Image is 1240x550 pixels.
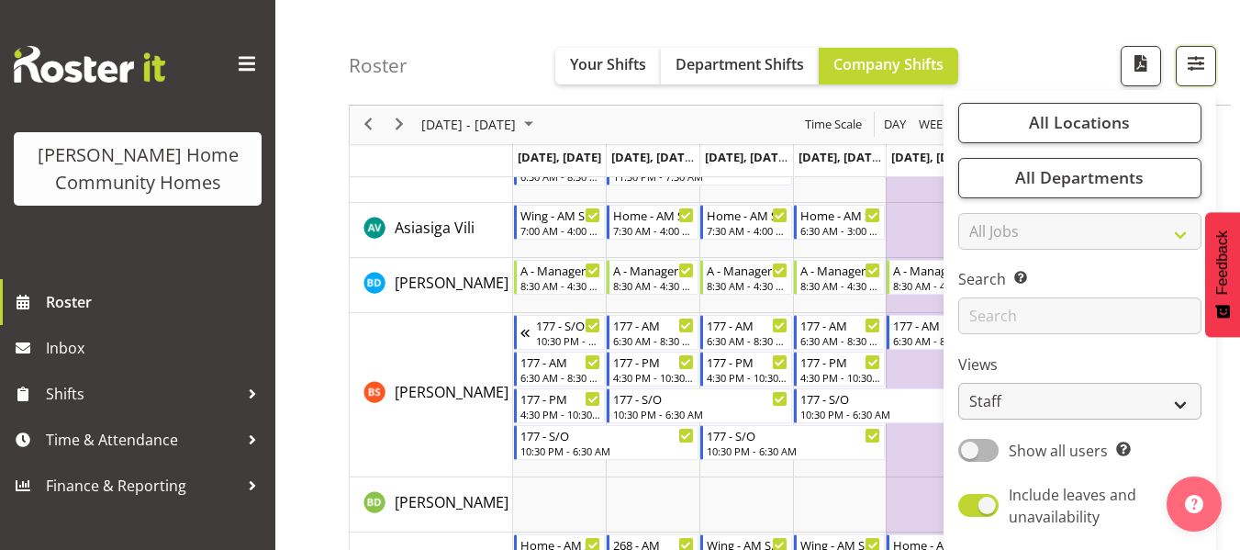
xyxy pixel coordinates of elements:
div: Billie Sothern"s event - 177 - AM Begin From Friday, October 24, 2025 at 6:30:00 AM GMT+13:00 End... [887,315,978,350]
div: 6:30 AM - 3:00 PM [800,223,881,238]
img: Rosterit website logo [14,46,165,83]
div: Asiasiga Vili"s event - Home - AM Support 3 Begin From Wednesday, October 22, 2025 at 7:30:00 AM ... [700,205,792,240]
input: Search [958,298,1201,335]
div: Wing - AM Support 2 [520,206,601,224]
div: 4:30 PM - 10:30 PM [707,370,788,385]
label: Views [958,354,1201,376]
div: Billie Sothern"s event - 177 - AM Begin From Thursday, October 23, 2025 at 6:30:00 AM GMT+13:00 E... [794,315,886,350]
div: Asiasiga Vili"s event - Wing - AM Support 2 Begin From Monday, October 20, 2025 at 7:00:00 AM GMT... [514,205,606,240]
td: Barbara Dunlop resource [350,258,513,313]
div: Home - AM Support 3 [613,206,694,224]
span: [DATE], [DATE] [518,149,601,165]
div: 177 - AM [707,316,788,334]
span: Inbox [46,334,266,362]
span: Company Shifts [833,54,944,74]
div: 6:30 AM - 8:30 AM [707,333,788,348]
div: 8:30 AM - 4:30 PM [800,278,881,293]
span: All Departments [1015,167,1144,189]
div: 177 - S/O [613,389,787,408]
div: Home - AM Support 3 [707,206,788,224]
div: 10:30 PM - 6:30 AM [520,443,694,458]
td: Asiasiga Vili resource [350,203,513,258]
div: 10:30 PM - 6:30 AM [536,333,601,348]
div: 4:30 PM - 10:30 PM [800,370,881,385]
div: 6:30 AM - 8:30 AM [893,333,974,348]
div: 177 - AM [800,316,881,334]
button: Feedback - Show survey [1205,212,1240,337]
span: [PERSON_NAME] [395,273,508,293]
div: October 20 - 26, 2025 [415,106,544,144]
div: Billie Sothern"s event - 177 - PM Begin From Tuesday, October 21, 2025 at 4:30:00 PM GMT+13:00 En... [607,352,698,387]
div: 177 - PM [800,353,881,371]
div: Billie Sothern"s event - 177 - S/O Begin From Sunday, October 19, 2025 at 10:30:00 PM GMT+13:00 E... [514,315,606,350]
button: October 2025 [419,114,542,137]
div: Billie Sothern"s event - 177 - PM Begin From Wednesday, October 22, 2025 at 4:30:00 PM GMT+13:00 ... [700,352,792,387]
div: Barbara Dunlop"s event - A - Manager Begin From Thursday, October 23, 2025 at 8:30:00 AM GMT+13:0... [794,260,886,295]
div: 10:30 PM - 6:30 AM [707,443,880,458]
div: Asiasiga Vili"s event - Home - AM Support 2 Begin From Thursday, October 23, 2025 at 6:30:00 AM G... [794,205,886,240]
span: Your Shifts [570,54,646,74]
span: Department Shifts [676,54,804,74]
div: 177 - AM [520,353,601,371]
span: [PERSON_NAME] [395,382,508,402]
div: 4:30 PM - 10:30 PM [520,407,601,421]
label: Search [958,269,1201,291]
span: Week [917,114,952,137]
div: 10:30 PM - 6:30 AM [800,407,974,421]
div: Billie Sothern"s event - 177 - AM Begin From Monday, October 20, 2025 at 6:30:00 AM GMT+13:00 End... [514,352,606,387]
div: 177 - S/O [520,426,694,444]
div: 7:30 AM - 4:00 PM [613,223,694,238]
button: Previous [356,114,381,137]
div: Barbara Dunlop"s event - A - Manager Begin From Friday, October 24, 2025 at 8:30:00 AM GMT+13:00 ... [887,260,978,295]
div: 6:30 AM - 8:30 AM [613,333,694,348]
span: [PERSON_NAME] [395,492,508,512]
span: [DATE], [DATE] [705,149,788,165]
img: help-xxl-2.png [1185,495,1203,513]
div: 177 - PM [613,353,694,371]
div: 6:30 AM - 8:30 AM [800,333,881,348]
span: [DATE], [DATE] [799,149,882,165]
button: Timeline Week [916,114,954,137]
span: Finance & Reporting [46,472,239,499]
td: Billie Sothern resource [350,313,513,477]
div: 4:30 PM - 10:30 PM [613,370,694,385]
button: Next [387,114,412,137]
div: [PERSON_NAME] Home Community Homes [32,141,243,196]
a: [PERSON_NAME] [395,381,508,403]
span: All Locations [1029,112,1130,134]
div: 7:00 AM - 4:00 PM [520,223,601,238]
span: [DATE], [DATE] [891,149,984,165]
span: Day [882,114,908,137]
div: 6:30 AM - 8:30 AM [520,370,601,385]
span: Time Scale [803,114,864,137]
div: Billie Sothern"s event - 177 - AM Begin From Wednesday, October 22, 2025 at 6:30:00 AM GMT+13:00 ... [700,315,792,350]
div: 177 - S/O [707,426,880,444]
div: Billie Sothern"s event - 177 - S/O Begin From Monday, October 20, 2025 at 10:30:00 PM GMT+13:00 E... [514,425,698,460]
div: next period [384,106,415,144]
span: Feedback [1214,230,1231,295]
div: Billie Sothern"s event - 177 - S/O Begin From Tuesday, October 21, 2025 at 10:30:00 PM GMT+13:00 ... [607,388,791,423]
span: Include leaves and unavailability [1009,485,1136,527]
div: A - Manager [800,261,881,279]
div: Billie Sothern"s event - 177 - S/O Begin From Wednesday, October 22, 2025 at 10:30:00 PM GMT+13:0... [700,425,885,460]
div: 177 - PM [520,389,601,408]
span: [DATE], [DATE] [611,149,695,165]
button: Time Scale [802,114,866,137]
span: Roster [46,288,266,316]
span: Asiasiga Vili [395,218,475,238]
div: Asiasiga Vili"s event - Home - AM Support 3 Begin From Tuesday, October 21, 2025 at 7:30:00 AM GM... [607,205,698,240]
div: previous period [352,106,384,144]
div: Home - AM Support 2 [800,206,881,224]
div: 10:30 PM - 6:30 AM [613,407,787,421]
div: Barbara Dunlop"s event - A - Manager Begin From Monday, October 20, 2025 at 8:30:00 AM GMT+13:00 ... [514,260,606,295]
button: Filter Shifts [1176,46,1216,86]
div: A - Manager [893,261,974,279]
span: Shifts [46,380,239,408]
div: Billie Sothern"s event - 177 - AM Begin From Tuesday, October 21, 2025 at 6:30:00 AM GMT+13:00 En... [607,315,698,350]
button: Download a PDF of the roster according to the set date range. [1121,46,1161,86]
span: [DATE] - [DATE] [419,114,518,137]
button: All Departments [958,158,1201,198]
a: [PERSON_NAME] [395,272,508,294]
div: 177 - S/O [800,389,974,408]
div: 8:30 AM - 4:30 PM [520,278,601,293]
